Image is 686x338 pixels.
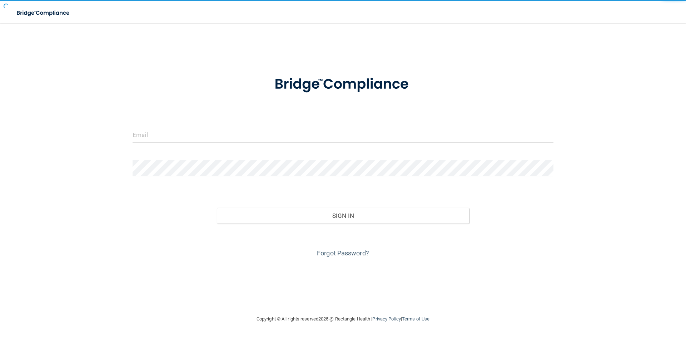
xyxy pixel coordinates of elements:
button: Sign In [217,208,469,224]
img: bridge_compliance_login_screen.278c3ca4.svg [11,6,76,20]
div: Copyright © All rights reserved 2025 @ Rectangle Health | | [213,308,473,330]
input: Email [133,127,553,143]
a: Privacy Policy [372,316,401,322]
img: bridge_compliance_login_screen.278c3ca4.svg [260,66,426,103]
a: Forgot Password? [317,249,369,257]
a: Terms of Use [402,316,429,322]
